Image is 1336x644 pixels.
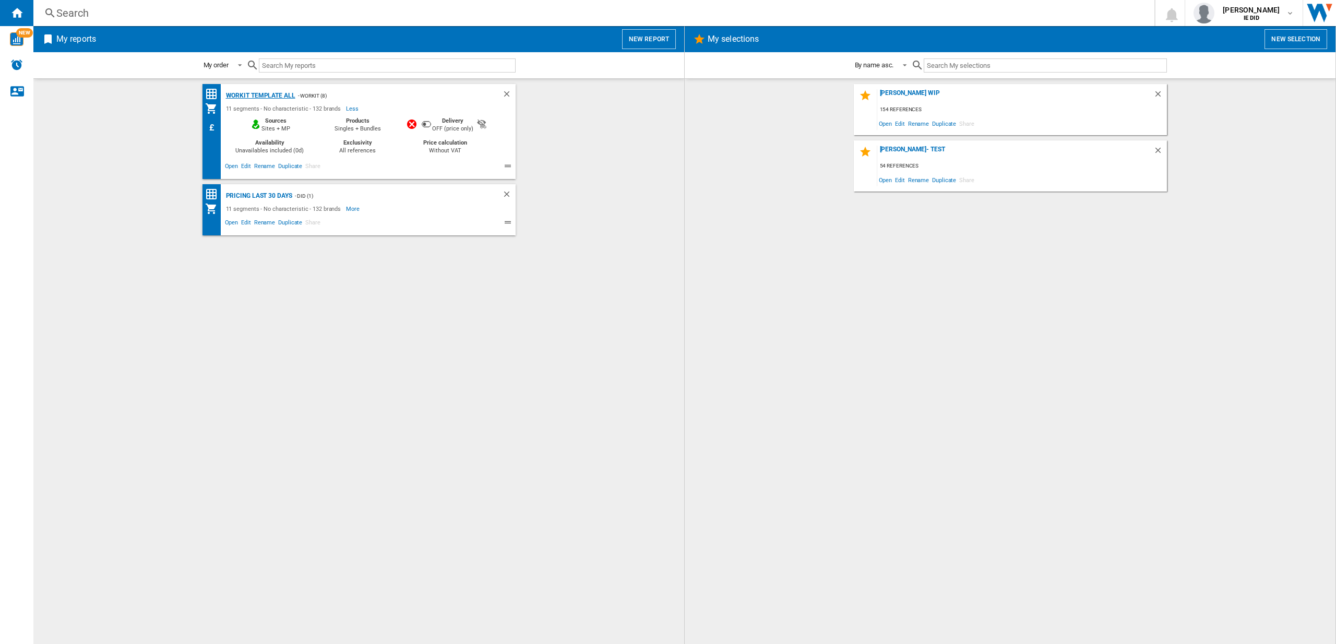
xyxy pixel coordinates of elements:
label: Delivery [431,116,474,126]
span: Share [958,173,976,187]
div: Delete [502,189,516,202]
span: All references [338,148,377,153]
span: Edit [893,173,906,187]
img: delivery-off-bg-18x18.png [422,120,431,129]
input: Search My selections [924,58,1166,73]
b: IE DID [1244,15,1259,21]
span: Duplicate [931,173,958,187]
button: Exclusivity All references [338,138,377,153]
div: Delete [1153,146,1167,160]
label: Products [333,116,382,126]
div: 11 segments - No characteristic - 132 brands [223,202,347,215]
img: alerts-logo.svg [10,58,23,71]
label: Availability [234,138,305,148]
h2: My reports [54,29,98,49]
span: NEW [16,28,33,38]
span: Edit [240,161,253,174]
div: Price Matrix [205,188,223,201]
span: [PERSON_NAME] [1223,5,1280,15]
span: Open [223,218,240,230]
span: Duplicate [931,116,958,130]
span: Without VAT [423,148,467,153]
span: OFF (price only) [431,126,474,132]
span: Rename [906,173,931,187]
button: New selection [1265,29,1327,49]
span: Singles + Bundles [333,126,382,132]
button: Products Singles + Bundles [333,116,382,132]
button: Delivery OFF (price only) [431,116,474,132]
div: [PERSON_NAME]- Test [877,146,1153,160]
div: Delete [502,89,516,102]
span: Share [958,116,976,130]
span: Less [346,102,360,115]
div: By name asc. [855,61,894,69]
div: My order [204,61,229,69]
div: 154 references [877,103,1167,116]
img: mysite-bg-18x18.png [251,120,260,129]
div: Workit Template All [223,89,295,102]
div: Delete [1153,89,1167,103]
button: Sources Sites + MP [260,116,291,132]
div: Search [56,6,1127,20]
div: [PERSON_NAME] WIP [877,89,1153,103]
div: 11 segments - No characteristic - 132 brands [223,102,347,115]
button: Availability Unavailables included (0d) [234,138,305,153]
div: Pricing Last 30 days [223,189,292,202]
button: New report [622,29,676,49]
input: Search My reports [259,58,516,73]
span: Edit [893,116,906,130]
span: Open [223,161,240,174]
div: My Assortment [205,102,223,115]
img: delivery-include-not-bg-18x18.png [407,120,416,129]
h2: My selections [706,29,761,49]
span: Open [877,173,894,187]
span: Edit [240,218,253,230]
span: £ [205,122,223,129]
span: Unavailables included (0d) [234,148,305,153]
span: Rename [906,116,931,130]
div: - Workit (8) [295,89,481,102]
label: Sources [260,116,291,126]
span: Duplicate [277,161,304,174]
div: - DID (1) [292,189,481,202]
span: Rename [253,161,277,174]
span: Open [877,116,894,130]
label: Exclusivity [338,138,377,148]
span: Share [304,161,322,174]
span: Duplicate [277,218,304,230]
span: Rename [253,218,277,230]
span: Share [304,218,322,230]
span: Sites + MP [260,126,291,132]
button: Price calculation Without VAT [423,138,467,153]
div: My Assortment [205,202,223,215]
img: wise-card.svg [10,32,23,46]
div: Price Matrix [205,88,223,101]
img: profile.jpg [1194,3,1214,23]
span: More [346,202,361,215]
div: 54 references [877,160,1167,173]
img: delivery-show-not-bg-18x18.png [477,120,486,129]
label: Price calculation [423,138,467,148]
